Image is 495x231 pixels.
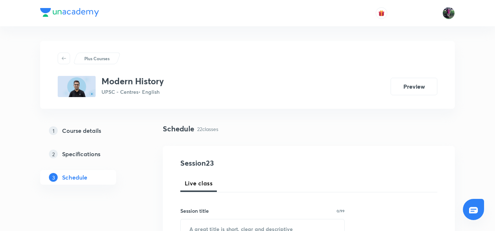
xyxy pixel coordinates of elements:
p: UPSC - Centres • English [101,88,164,96]
p: Plus Courses [84,55,110,62]
button: avatar [376,7,387,19]
p: 2 [49,150,58,158]
span: Live class [185,179,212,188]
button: Preview [391,78,437,95]
a: Company Logo [40,8,99,19]
a: 1Course details [40,123,139,138]
img: 0b34d898ceed40b5a543fd82e53cf9d0.jpg [58,76,96,97]
p: 1 [49,126,58,135]
h5: Specifications [62,150,100,158]
img: avatar [378,10,385,16]
p: 22 classes [197,125,218,133]
p: 3 [49,173,58,182]
h3: Modern History [101,76,164,86]
h4: Session 23 [180,158,314,169]
h5: Schedule [62,173,87,182]
a: 2Specifications [40,147,139,161]
img: Company Logo [40,8,99,17]
h6: Session title [180,207,209,215]
p: 0/99 [337,209,345,213]
img: Ravishekhar Kumar [442,7,455,19]
h4: Schedule [163,123,194,134]
h5: Course details [62,126,101,135]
